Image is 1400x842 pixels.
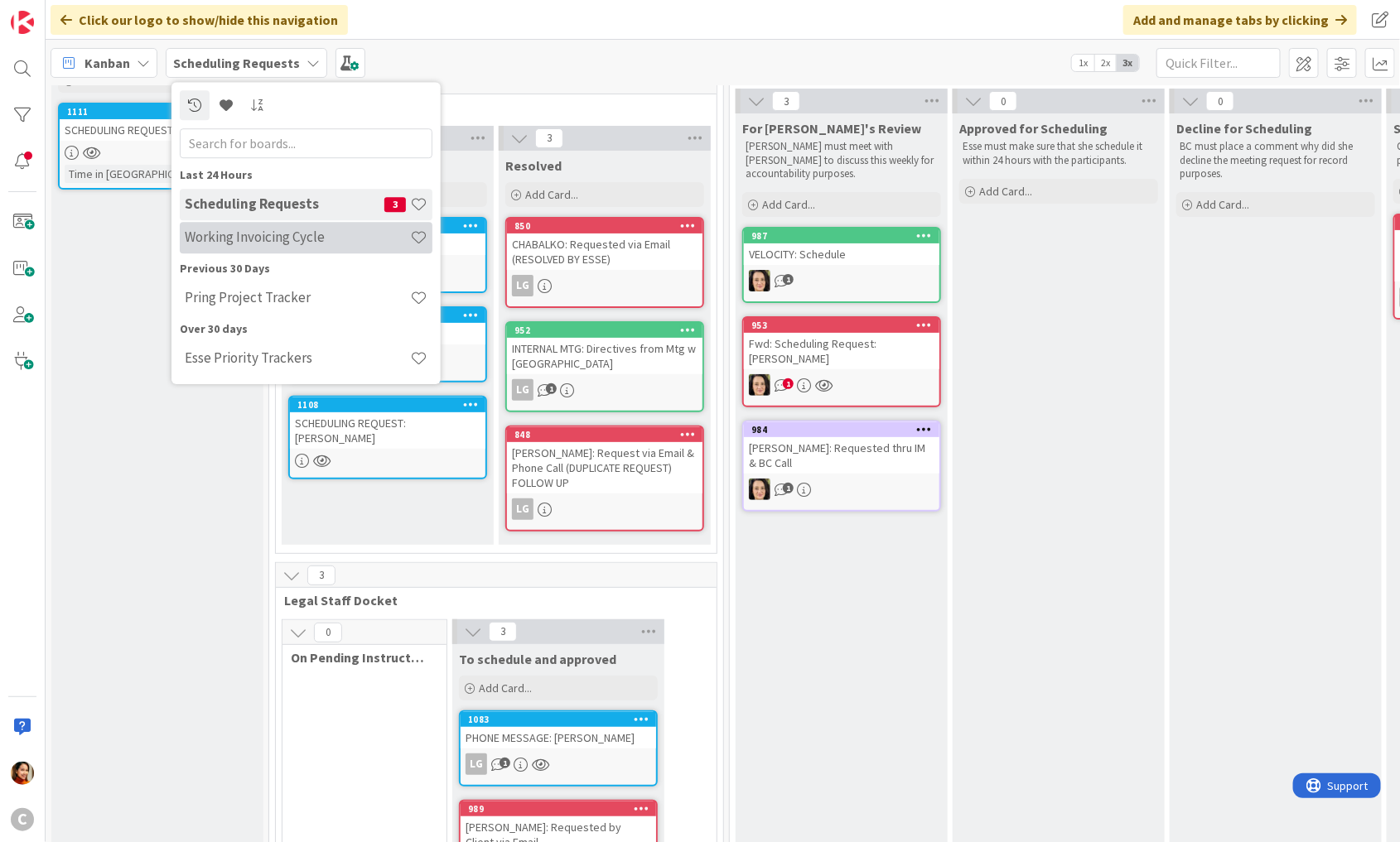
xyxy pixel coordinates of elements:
[783,274,794,285] span: 1
[185,196,384,213] h4: Scheduling Requests
[461,753,656,775] div: LG
[979,184,1032,199] span: Add Card...
[749,479,770,500] img: BL
[500,758,510,768] span: 1
[461,712,656,727] div: 1083
[507,338,702,374] div: INTERNAL MTG: Directives from Mtg w [GEOGRAPHIC_DATA]
[479,681,532,695] span: Add Card...
[1117,55,1139,71] span: 3x
[1156,48,1281,78] input: Quick Filter...
[1206,91,1234,111] span: 0
[468,714,656,725] div: 1083
[11,808,34,831] div: C
[742,120,921,137] span: For Breanna's Review
[783,378,794,389] span: 1
[461,727,656,748] div: PHONE MESSAGE: [PERSON_NAME]
[65,165,207,183] div: Time in [GEOGRAPHIC_DATA]
[180,166,432,184] div: Last 24 Hours
[772,91,800,111] span: 3
[51,5,348,35] div: Click our logo to show/hide this navigation
[744,318,939,369] div: 953Fwd: Scheduling Request: [PERSON_NAME]
[314,623,342,642] span: 0
[507,498,702,520] div: LG
[744,437,939,474] div: [PERSON_NAME]: Requested thru IM & BC Call
[535,128,563,148] span: 3
[744,318,939,333] div: 953
[744,229,939,265] div: 987VELOCITY: Schedule
[67,106,255,118] div: 1111
[384,197,406,212] span: 3
[11,11,34,34] img: Visit kanbanzone.com
[783,483,794,493] span: 1
[180,260,432,277] div: Previous 30 Days
[185,229,410,246] h4: Working Invoicing Cycle
[284,592,696,609] span: Legal Staff Docket
[546,383,557,394] span: 1
[744,243,939,265] div: VELOCITY: Schedule
[507,427,702,442] div: 848
[751,424,939,435] div: 984
[749,270,770,291] img: BL
[489,622,517,642] span: 3
[514,220,702,232] div: 850
[1196,197,1249,212] span: Add Card...
[461,801,656,816] div: 989
[84,53,130,73] span: Kanban
[1072,55,1094,71] span: 1x
[291,649,426,666] span: On Pending Instructed by Legal
[744,479,939,500] div: BL
[284,99,696,115] span: Esse Docket
[989,91,1017,111] span: 0
[307,565,336,585] span: 3
[180,128,432,158] input: Search for boards...
[1123,5,1357,35] div: Add and manage tabs by clicking
[749,374,770,396] img: BL
[751,230,939,242] div: 987
[290,397,485,412] div: 1108
[514,325,702,336] div: 952
[180,320,432,338] div: Over 30 days
[963,140,1155,167] p: Esse must make sure that she schedule it within 24 hours with the participants.
[1180,140,1372,180] p: BC must place a comment why did she decline the meeting request for record purposes.
[507,323,702,338] div: 952
[507,219,702,270] div: 850CHABALKO: Requested via Email (RESOLVED BY ESSE)
[507,323,702,374] div: 952INTERNAL MTG: Directives from Mtg w [GEOGRAPHIC_DATA]
[466,753,487,775] div: LG
[507,233,702,270] div: CHABALKO: Requested via Email (RESOLVED BY ESSE)
[290,397,485,449] div: 1108SCHEDULING REQUEST: [PERSON_NAME]
[744,422,939,437] div: 984
[744,270,939,291] div: BL
[507,219,702,233] div: 850
[468,803,656,815] div: 989
[185,350,410,367] h4: Esse Priority Trackers
[1094,55,1117,71] span: 2x
[35,2,75,22] span: Support
[507,442,702,493] div: [PERSON_NAME]: Request via Email & Phone Call (DUPLICATE REQUEST) FOLLOW UP
[762,197,815,212] span: Add Card...
[744,422,939,474] div: 984[PERSON_NAME]: Requested thru IM & BC Call
[297,399,485,411] div: 1108
[751,320,939,331] div: 953
[525,187,578,202] span: Add Card...
[514,429,702,440] div: 848
[459,651,616,667] span: To schedule and approved
[60,119,255,141] div: SCHEDULING REQUEST: BC/NP/ES
[507,379,702,401] div: LG
[290,412,485,449] div: SCHEDULING REQUEST: [PERSON_NAME]
[512,275,533,296] div: LG
[746,140,938,180] p: [PERSON_NAME] must meet with [PERSON_NAME] to discuss this weekly for accountability purposes.
[744,333,939,369] div: Fwd: Scheduling Request: [PERSON_NAME]
[173,55,300,71] b: Scheduling Requests
[507,275,702,296] div: LG
[11,762,34,785] img: PM
[60,104,255,141] div: 1111SCHEDULING REQUEST: BC/NP/ES
[1176,120,1312,137] span: Decline for Scheduling
[512,498,533,520] div: LG
[959,120,1108,137] span: Approved for Scheduling
[512,379,533,401] div: LG
[505,157,562,174] span: Resolved
[744,374,939,396] div: BL
[185,290,410,306] h4: Pring Project Tracker
[744,229,939,243] div: 987
[60,104,255,119] div: 1111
